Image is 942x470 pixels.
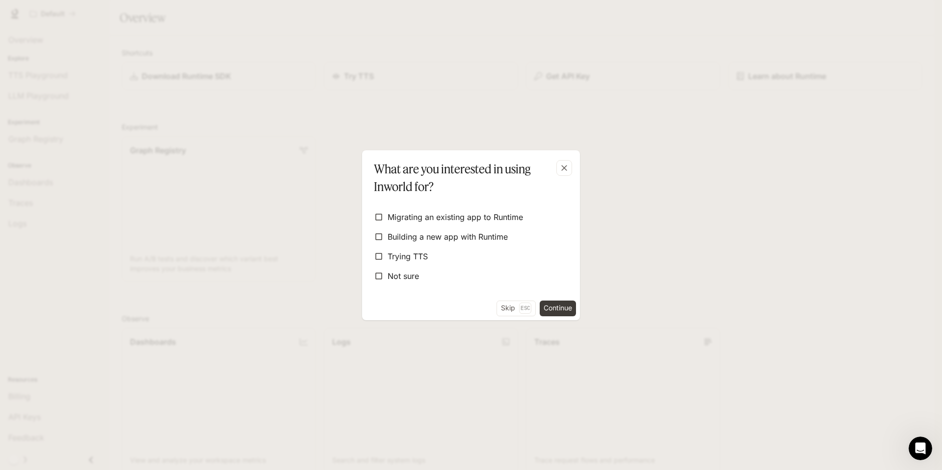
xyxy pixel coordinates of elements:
[388,250,428,262] span: Trying TTS
[540,301,576,316] button: Continue
[388,211,523,223] span: Migrating an existing app to Runtime
[388,270,419,282] span: Not sure
[497,301,536,316] button: SkipEsc
[374,160,564,195] p: What are you interested in using Inworld for?
[519,303,531,313] p: Esc
[909,437,932,460] iframe: Intercom live chat
[388,231,508,243] span: Building a new app with Runtime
